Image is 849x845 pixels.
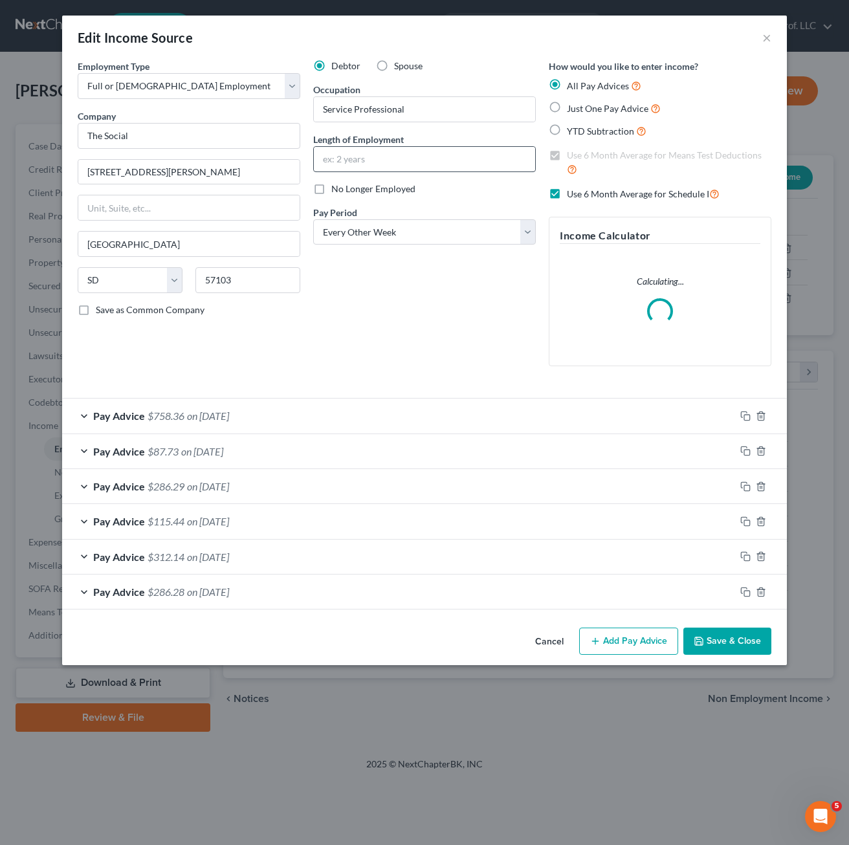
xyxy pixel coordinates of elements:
input: Search company by name... [78,123,300,149]
span: Pay Advice [93,515,145,527]
span: Spouse [394,60,423,71]
input: Enter address... [78,160,300,184]
span: on [DATE] [187,551,229,563]
span: YTD Subtraction [567,126,634,137]
span: on [DATE] [187,586,229,598]
span: $312.14 [148,551,184,563]
span: on [DATE] [187,410,229,422]
span: Pay Advice [93,445,145,457]
p: Calculating... [560,275,760,288]
span: $115.44 [148,515,184,527]
span: $286.28 [148,586,184,598]
button: Add Pay Advice [579,628,678,655]
span: Pay Advice [93,480,145,492]
span: $758.36 [148,410,184,422]
span: Save as Common Company [96,304,204,315]
span: on [DATE] [187,480,229,492]
span: Debtor [331,60,360,71]
span: Pay Advice [93,586,145,598]
span: Employment Type [78,61,149,72]
span: Use 6 Month Average for Schedule I [567,188,709,199]
button: Save & Close [683,628,771,655]
span: on [DATE] [187,515,229,527]
span: 5 [832,801,842,811]
input: -- [314,97,535,122]
input: ex: 2 years [314,147,535,171]
span: on [DATE] [181,445,223,457]
span: All Pay Advices [567,80,629,91]
input: Enter zip... [195,267,300,293]
span: Pay Advice [93,410,145,422]
span: Pay Advice [93,551,145,563]
button: × [762,30,771,45]
input: Unit, Suite, etc... [78,195,300,220]
div: Edit Income Source [78,28,193,47]
span: Use 6 Month Average for Means Test Deductions [567,149,762,160]
span: $87.73 [148,445,179,457]
h5: Income Calculator [560,228,760,244]
span: Company [78,111,116,122]
span: No Longer Employed [331,183,415,194]
span: Pay Period [313,207,357,218]
span: $286.29 [148,480,184,492]
iframe: Intercom live chat [805,801,836,832]
label: Occupation [313,83,360,96]
input: Enter city... [78,232,300,256]
label: Length of Employment [313,133,404,146]
label: How would you like to enter income? [549,60,698,73]
button: Cancel [525,629,574,655]
span: Just One Pay Advice [567,103,648,114]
